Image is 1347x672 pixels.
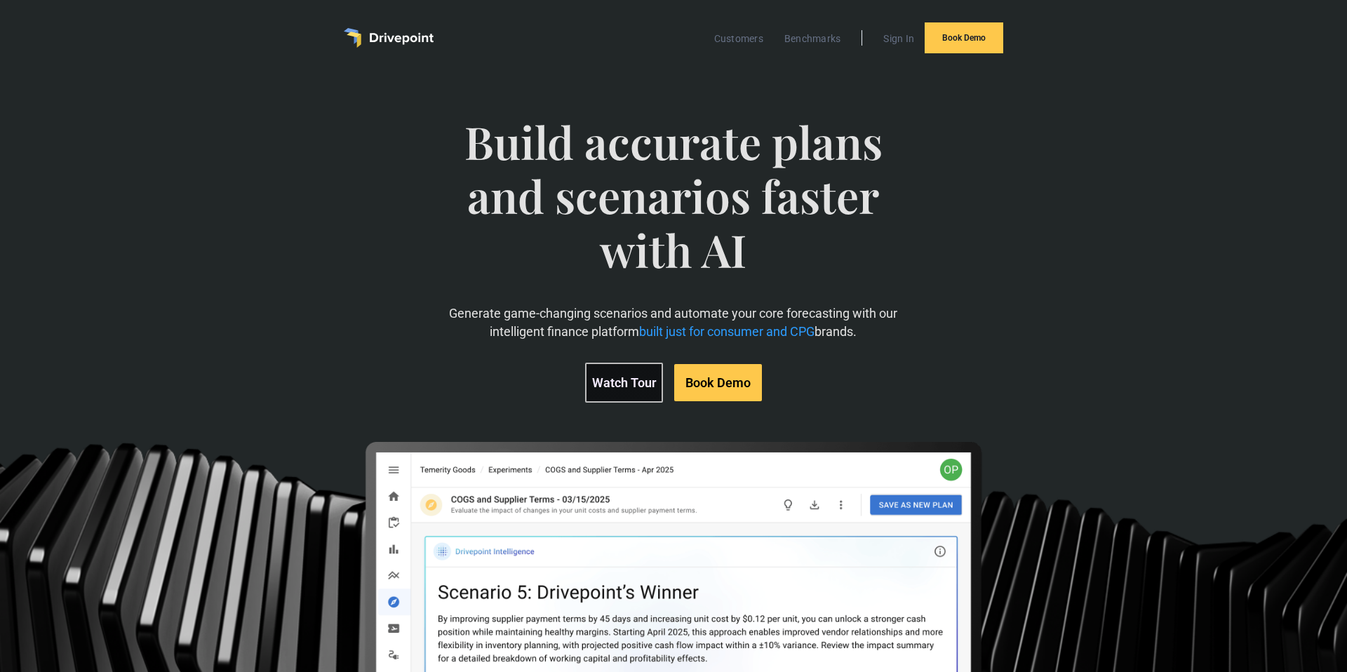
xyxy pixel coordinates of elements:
a: Book Demo [674,364,762,401]
a: home [344,28,434,48]
a: Customers [707,29,770,48]
a: Sign In [876,29,921,48]
span: Build accurate plans and scenarios faster with AI [441,115,906,304]
a: Benchmarks [777,29,848,48]
p: Generate game-changing scenarios and automate your core forecasting with our intelligent finance ... [441,304,906,340]
a: Book Demo [925,22,1003,53]
span: built just for consumer and CPG [639,324,815,339]
a: Watch Tour [585,363,663,403]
